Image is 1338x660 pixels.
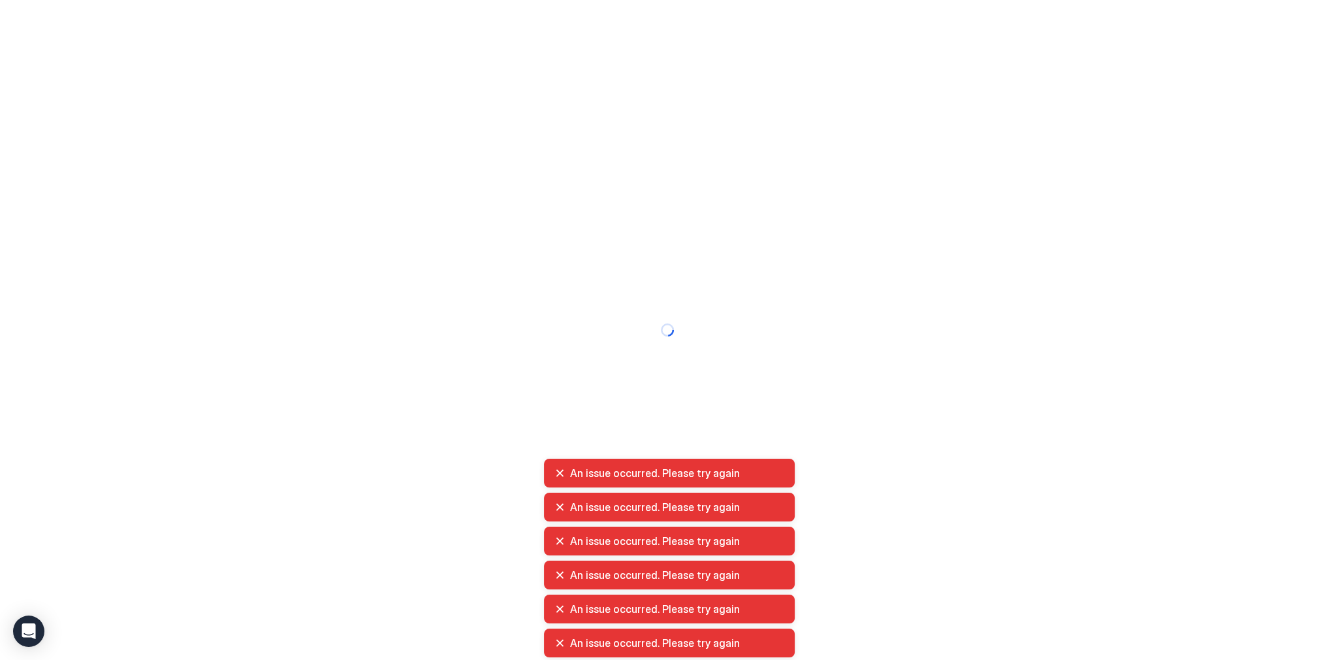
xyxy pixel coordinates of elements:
span: An issue occurred. Please try again [570,501,784,514]
span: An issue occurred. Please try again [570,636,784,650]
div: Open Intercom Messenger [13,616,44,647]
span: An issue occurred. Please try again [570,535,784,548]
span: An issue occurred. Please try again [570,467,784,480]
span: An issue occurred. Please try again [570,569,784,582]
div: loading [661,323,674,337]
span: An issue occurred. Please try again [570,602,784,616]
